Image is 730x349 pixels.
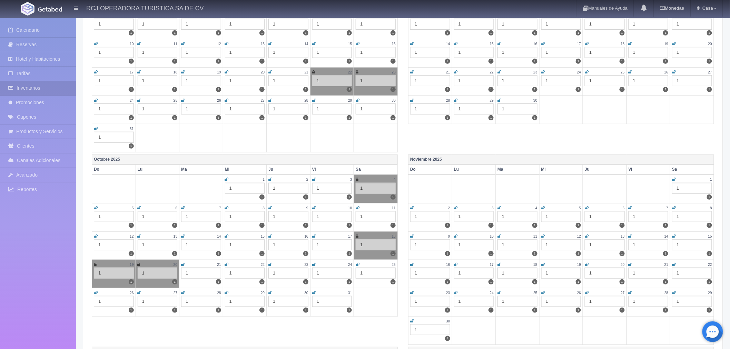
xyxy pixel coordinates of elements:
[392,206,396,210] small: 11
[408,164,452,174] th: Do
[172,279,177,285] label: 1
[454,211,494,222] div: 1
[348,99,352,102] small: 29
[620,251,625,256] label: 1
[541,239,581,250] div: 1
[629,211,669,222] div: 1
[410,103,450,114] div: 1
[489,279,494,285] label: 1
[223,164,267,174] th: Mi
[303,115,308,120] label: 1
[445,308,450,313] label: 1
[452,164,496,174] th: Lu
[490,99,494,102] small: 29
[138,19,178,30] div: 1
[259,115,265,120] label: 1
[489,115,494,120] label: 1
[225,19,265,30] div: 1
[129,87,134,92] label: 1
[92,155,398,165] th: Octubre 2025
[541,268,581,279] div: 1
[445,279,450,285] label: 1
[138,103,178,114] div: 1
[259,87,265,92] label: 1
[347,115,352,120] label: 1
[391,87,396,92] label: 1
[621,42,624,46] small: 18
[576,308,581,313] label: 1
[497,47,537,58] div: 1
[707,59,712,64] label: 1
[356,211,396,222] div: 1
[585,19,625,30] div: 1
[347,279,352,285] label: 1
[497,75,537,86] div: 1
[707,223,712,228] label: 1
[410,239,450,250] div: 1
[172,115,177,120] label: 1
[350,178,352,181] small: 3
[532,30,537,36] label: 1
[312,103,352,114] div: 1
[410,324,450,335] div: 1
[391,279,396,285] label: 1
[576,30,581,36] label: 1
[356,47,396,58] div: 1
[585,239,625,250] div: 1
[129,251,134,256] label: 1
[489,87,494,92] label: 1
[445,30,450,36] label: 1
[216,279,221,285] label: 1
[347,30,352,36] label: 1
[410,211,450,222] div: 1
[356,239,396,250] div: 1
[392,70,396,74] small: 23
[354,164,398,174] th: Sa
[672,268,712,279] div: 1
[585,75,625,86] div: 1
[174,42,177,46] small: 11
[268,19,308,30] div: 1
[629,47,669,58] div: 1
[496,164,540,174] th: Ma
[216,251,221,256] label: 1
[347,223,352,228] label: 1
[216,223,221,228] label: 1
[348,42,352,46] small: 15
[347,251,352,256] label: 1
[532,279,537,285] label: 1
[268,47,308,58] div: 1
[130,127,134,131] small: 31
[129,308,134,313] label: 1
[707,30,712,36] label: 1
[663,87,668,92] label: 1
[620,308,625,313] label: 1
[707,308,712,313] label: 1
[259,195,265,200] label: 1
[347,195,352,200] label: 1
[261,70,265,74] small: 20
[672,296,712,307] div: 1
[175,206,177,210] small: 6
[627,164,670,174] th: Vi
[532,87,537,92] label: 1
[225,268,265,279] div: 1
[664,70,668,74] small: 26
[94,132,134,143] div: 1
[356,19,396,30] div: 1
[670,164,714,174] th: Sa
[394,178,396,181] small: 4
[708,42,712,46] small: 20
[629,296,669,307] div: 1
[541,19,581,30] div: 1
[497,103,537,114] div: 1
[664,42,668,46] small: 19
[312,19,352,30] div: 1
[225,75,265,86] div: 1
[620,59,625,64] label: 1
[672,183,712,194] div: 1
[620,279,625,285] label: 1
[94,239,134,250] div: 1
[217,70,221,74] small: 19
[225,103,265,114] div: 1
